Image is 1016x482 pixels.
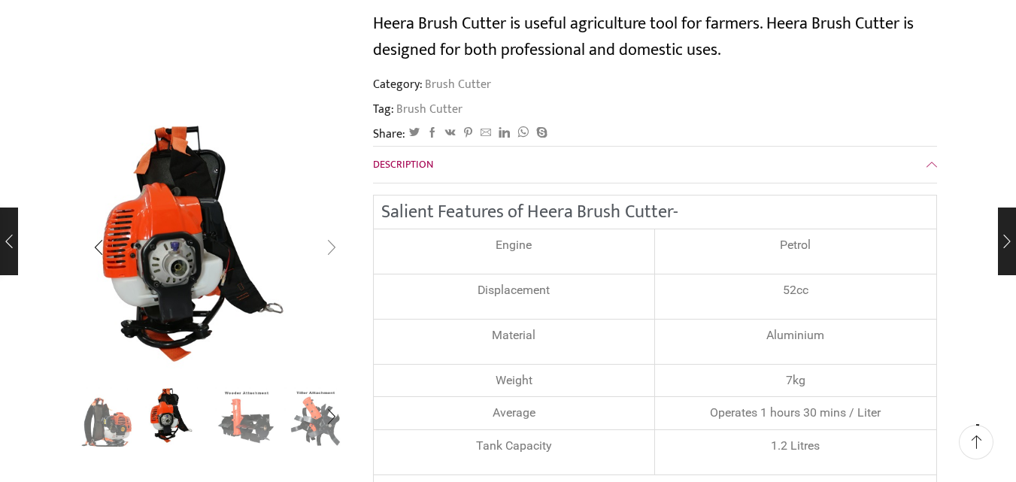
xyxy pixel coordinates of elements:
a: Brush Cutter [394,101,463,118]
div: 2 / 8 [80,108,350,379]
li: 3 / 8 [215,387,278,447]
span: Category: [373,76,491,93]
div: Operates 1 hours 30 mins / Liter [663,405,929,422]
div: Tank Capacity [381,438,647,455]
h2: Salient Features of Heera Brush Cutter- [381,203,929,221]
span: Description [373,156,433,173]
div: Next slide [313,399,350,436]
a: Description [373,147,937,183]
p: Engine [381,237,647,254]
span: Heera Brush Cutter is useful agriculture tool for farmers. Heera Brush Cutter is designed for bot... [373,10,914,64]
div: Previous slide [80,229,117,266]
div: 7kg [663,372,929,390]
div: Weight [381,372,647,390]
div: Average [381,405,647,422]
div: Material [381,327,647,344]
span: Tag: [373,101,937,118]
a: 4 [145,384,208,447]
img: Heera Brush Cutter [76,387,138,449]
a: Weeder Ataachment [215,387,278,449]
li: 4 / 8 [284,387,347,447]
div: Next slide [313,229,350,266]
p: Displacement [381,282,647,299]
a: Brush Cutter [423,74,491,94]
p: 1.2 Litres [663,438,929,455]
p: Aluminium [663,327,929,344]
span: Share: [373,126,405,143]
li: 1 / 8 [76,387,138,447]
a: Tiller Attachmnet [284,387,347,449]
p: 52cc [663,282,929,299]
p: Petrol [663,237,929,254]
li: 2 / 8 [145,387,208,447]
